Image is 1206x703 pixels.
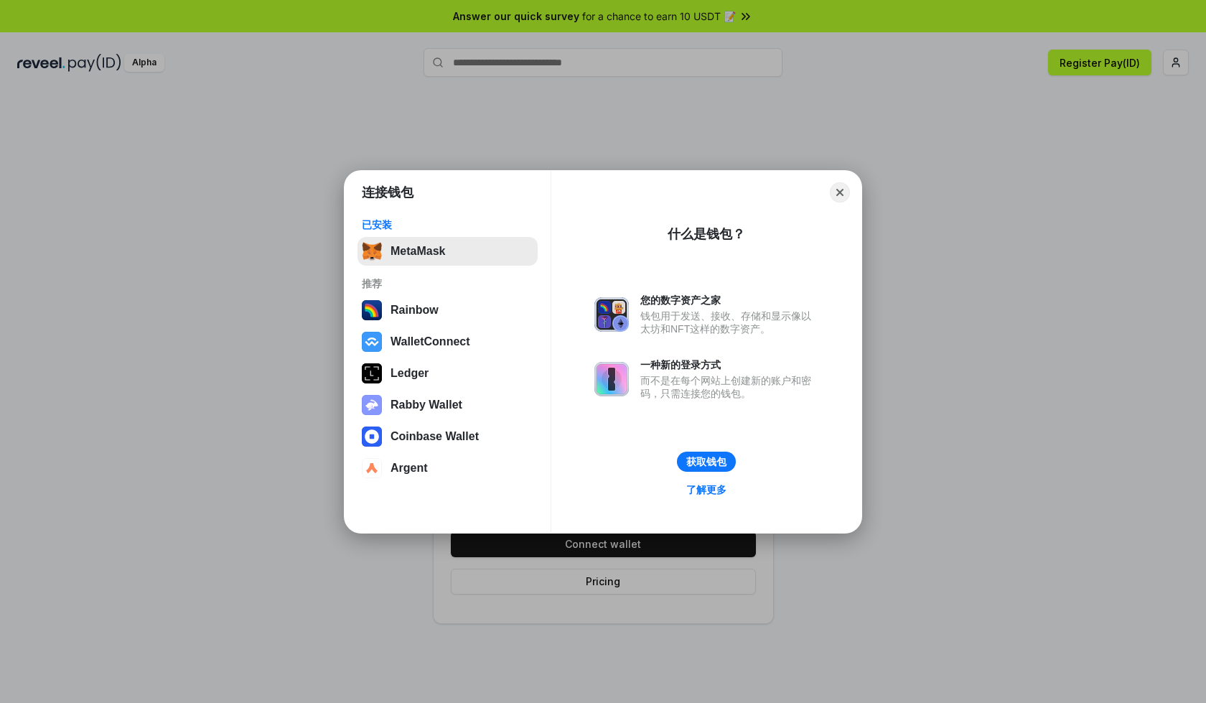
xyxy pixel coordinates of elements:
[668,225,745,243] div: 什么是钱包？
[357,327,538,356] button: WalletConnect
[362,395,382,415] img: svg+xml,%3Csvg%20xmlns%3D%22http%3A%2F%2Fwww.w3.org%2F2000%2Fsvg%22%20fill%3D%22none%22%20viewBox...
[357,454,538,483] button: Argent
[391,335,470,348] div: WalletConnect
[357,359,538,388] button: Ledger
[391,462,428,475] div: Argent
[594,297,629,332] img: svg+xml,%3Csvg%20xmlns%3D%22http%3A%2F%2Fwww.w3.org%2F2000%2Fsvg%22%20fill%3D%22none%22%20viewBox...
[594,362,629,396] img: svg+xml,%3Csvg%20xmlns%3D%22http%3A%2F%2Fwww.w3.org%2F2000%2Fsvg%22%20fill%3D%22none%22%20viewBox...
[362,363,382,383] img: svg+xml,%3Csvg%20xmlns%3D%22http%3A%2F%2Fwww.w3.org%2F2000%2Fsvg%22%20width%3D%2228%22%20height%3...
[357,422,538,451] button: Coinbase Wallet
[830,182,850,202] button: Close
[362,277,533,290] div: 推荐
[362,300,382,320] img: svg+xml,%3Csvg%20width%3D%22120%22%20height%3D%22120%22%20viewBox%3D%220%200%20120%20120%22%20fil...
[362,218,533,231] div: 已安装
[391,430,479,443] div: Coinbase Wallet
[640,309,818,335] div: 钱包用于发送、接收、存储和显示像以太坊和NFT这样的数字资产。
[391,304,439,317] div: Rainbow
[362,184,413,201] h1: 连接钱包
[362,332,382,352] img: svg+xml,%3Csvg%20width%3D%2228%22%20height%3D%2228%22%20viewBox%3D%220%200%2028%2028%22%20fill%3D...
[362,458,382,478] img: svg+xml,%3Csvg%20width%3D%2228%22%20height%3D%2228%22%20viewBox%3D%220%200%2028%2028%22%20fill%3D...
[677,452,736,472] button: 获取钱包
[357,237,538,266] button: MetaMask
[686,483,726,496] div: 了解更多
[362,427,382,447] img: svg+xml,%3Csvg%20width%3D%2228%22%20height%3D%2228%22%20viewBox%3D%220%200%2028%2028%22%20fill%3D...
[357,296,538,325] button: Rainbow
[357,391,538,419] button: Rabby Wallet
[391,367,429,380] div: Ledger
[678,480,735,499] a: 了解更多
[640,294,818,307] div: 您的数字资产之家
[391,399,462,411] div: Rabby Wallet
[686,455,726,468] div: 获取钱包
[640,358,818,371] div: 一种新的登录方式
[362,241,382,261] img: svg+xml,%3Csvg%20fill%3D%22none%22%20height%3D%2233%22%20viewBox%3D%220%200%2035%2033%22%20width%...
[391,245,445,258] div: MetaMask
[640,374,818,400] div: 而不是在每个网站上创建新的账户和密码，只需连接您的钱包。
